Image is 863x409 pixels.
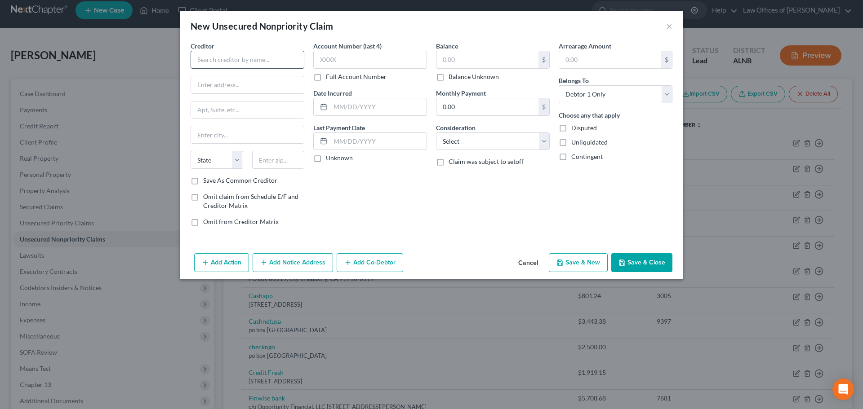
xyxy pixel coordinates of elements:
[436,41,458,51] label: Balance
[666,21,672,31] button: ×
[436,98,538,115] input: 0.00
[313,88,352,98] label: Date Incurred
[436,123,476,132] label: Consideration
[330,133,427,150] input: MM/DD/YYYY
[191,126,304,143] input: Enter city...
[191,42,214,50] span: Creditor
[330,98,427,115] input: MM/DD/YYYY
[449,72,499,81] label: Balance Unknown
[571,124,597,132] span: Disputed
[571,153,603,160] span: Contingent
[436,51,538,68] input: 0.00
[559,41,611,51] label: Arrearage Amount
[511,254,545,272] button: Cancel
[436,88,486,98] label: Monthly Payment
[449,158,524,165] span: Claim was subject to setoff
[253,253,333,272] button: Add Notice Address
[191,51,304,69] input: Search creditor by name...
[313,41,382,51] label: Account Number (last 4)
[661,51,672,68] div: $
[203,176,277,185] label: Save As Common Creditor
[252,151,305,169] input: Enter zip...
[191,101,304,119] input: Apt, Suite, etc...
[571,138,608,146] span: Unliquidated
[203,218,279,225] span: Omit from Creditor Matrix
[191,20,333,32] div: New Unsecured Nonpriority Claim
[203,193,298,209] span: Omit claim from Schedule E/F and Creditor Matrix
[194,253,249,272] button: Add Action
[326,72,387,81] label: Full Account Number
[559,77,589,84] span: Belongs To
[611,253,672,272] button: Save & Close
[538,98,549,115] div: $
[313,51,427,69] input: XXXX
[191,76,304,93] input: Enter address...
[538,51,549,68] div: $
[326,154,353,163] label: Unknown
[559,110,620,120] label: Choose any that apply
[559,51,661,68] input: 0.00
[832,378,854,400] div: Open Intercom Messenger
[549,253,608,272] button: Save & New
[313,123,365,132] label: Last Payment Date
[337,253,403,272] button: Add Co-Debtor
